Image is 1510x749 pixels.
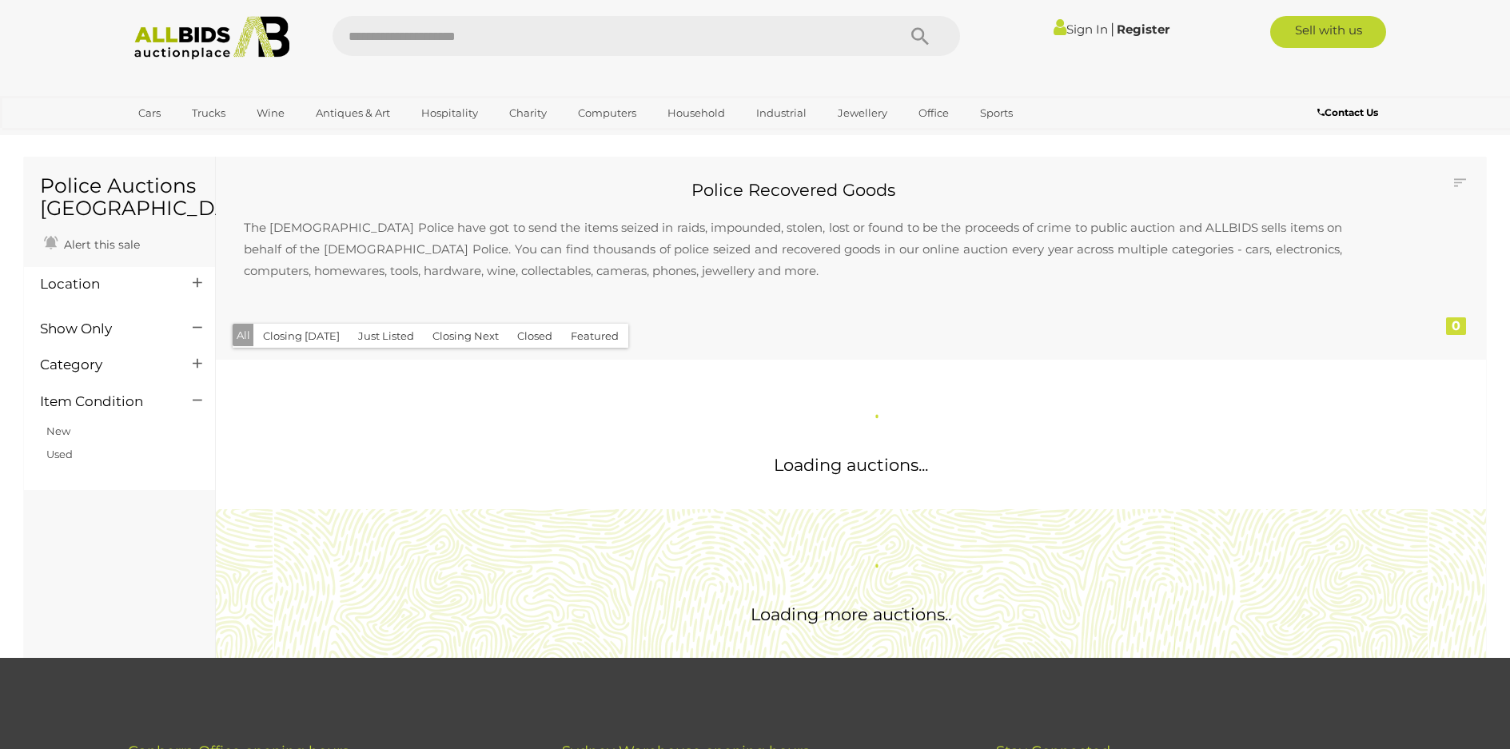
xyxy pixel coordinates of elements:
span: Alert this sale [60,237,140,252]
button: All [233,324,254,347]
a: Charity [499,100,557,126]
button: Search [880,16,960,56]
span: Loading auctions... [774,455,928,475]
button: Closing [DATE] [253,324,349,349]
p: The [DEMOGRAPHIC_DATA] Police have got to send the items seized in raids, impounded, stolen, lost... [228,201,1358,297]
a: Contact Us [1317,104,1382,122]
span: | [1110,20,1114,38]
a: Office [908,100,959,126]
a: Register [1117,22,1169,37]
a: Sports [970,100,1023,126]
a: Trucks [181,100,236,126]
a: Used [46,448,73,460]
a: Wine [246,100,295,126]
a: [GEOGRAPHIC_DATA] [128,126,262,153]
a: Cars [128,100,171,126]
a: Sell with us [1270,16,1386,48]
h4: Location [40,277,169,292]
a: Industrial [746,100,817,126]
h2: Police Recovered Goods [228,181,1358,199]
a: Computers [568,100,647,126]
h4: Category [40,357,169,373]
a: Alert this sale [40,231,144,255]
button: Closed [508,324,562,349]
button: Closing Next [423,324,508,349]
a: Antiques & Art [305,100,400,126]
span: Loading more auctions.. [751,604,951,624]
b: Contact Us [1317,106,1378,118]
button: Just Listed [349,324,424,349]
a: Jewellery [827,100,898,126]
a: Household [657,100,735,126]
a: Hospitality [411,100,488,126]
div: 0 [1446,317,1466,335]
h4: Item Condition [40,394,169,409]
img: Allbids.com.au [126,16,299,60]
a: New [46,424,70,437]
h4: Show Only [40,321,169,337]
button: Featured [561,324,628,349]
a: Sign In [1054,22,1108,37]
h1: Police Auctions [GEOGRAPHIC_DATA] [40,175,199,219]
